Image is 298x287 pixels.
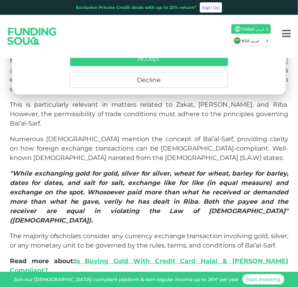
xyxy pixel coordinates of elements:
[200,2,222,13] a: Sign Up
[10,232,56,240] span: The majority of
[235,26,241,32] img: SA Flag
[275,18,298,49] button: Menu
[10,257,288,274] span: Read more about:
[1,20,63,52] img: Logo
[10,232,288,249] span: scholars consider any currency exchange transaction involving gold, silver, or any monetary unit ...
[14,276,239,283] div: Join our [DEMOGRAPHIC_DATA]-compliant platform & earn regular income up to 26%* per year
[10,170,288,224] span: "While exchanging gold for gold, silver for silver, wheat for wheat, barley for barley, dates for...
[242,274,284,285] a: Start investing
[76,4,197,11] div: Exclusive Private Credit deals with up to 23% return*
[10,101,288,127] span: This is particularly relevant in matters related to Zakat, [PERSON_NAME], and Riba. However, the ...
[234,37,241,44] img: SA Flag
[10,257,288,274] a: Is Buying Gold With Credit Card Halal & [PERSON_NAME] Compliant?
[10,135,288,161] span: Numerous [DEMOGRAPHIC_DATA] mention the concept of Bai’al-Sarf, providing clarity on how foreign ...
[242,38,266,44] span: KSA عربي
[70,72,228,88] button: Decline
[70,51,228,66] button: Accept
[242,26,266,32] span: Global عربي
